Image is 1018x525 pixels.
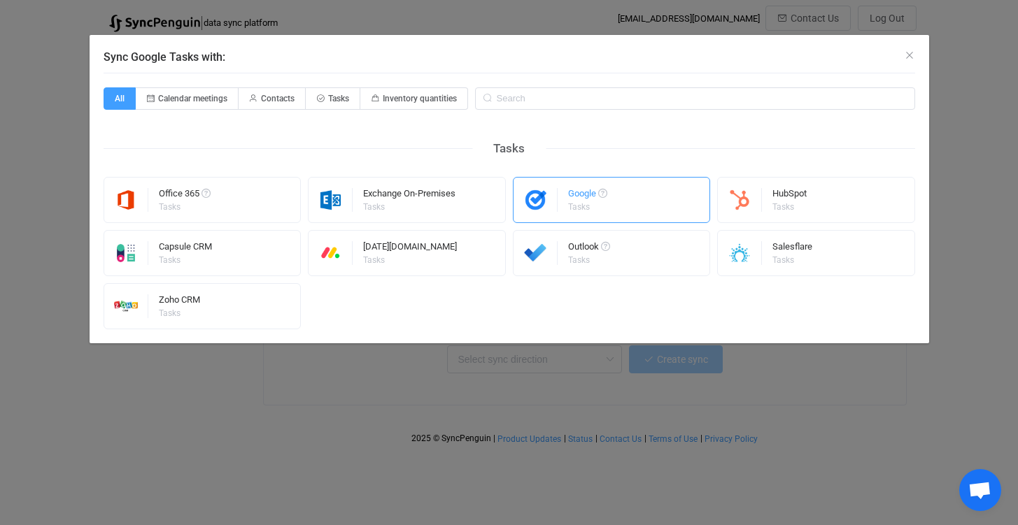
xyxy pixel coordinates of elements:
img: microsoft-todo.png [514,241,558,265]
div: Tasks [568,256,608,264]
div: Tasks [568,203,605,211]
div: [DATE][DOMAIN_NAME] [363,242,457,256]
button: Close [904,49,915,62]
div: Tasks [772,256,810,264]
div: Tasks [363,203,453,211]
span: Sync Google Tasks with: [104,50,225,64]
img: google-tasks.png [514,188,558,212]
div: Sync Google Tasks with: [90,35,929,343]
div: HubSpot [772,189,807,203]
img: capsule.png [104,241,148,265]
img: salesflare.png [718,241,762,265]
a: Open chat [959,469,1001,511]
input: Search [475,87,915,110]
img: microsoft365.png [104,188,148,212]
div: Tasks [363,256,455,264]
img: exchange.png [309,188,353,212]
img: zoho-crm.png [104,294,148,318]
div: Office 365 [159,189,211,203]
div: Capsule CRM [159,242,212,256]
div: Outlook [568,242,610,256]
div: Google [568,189,607,203]
div: Tasks [772,203,805,211]
div: Tasks [159,256,210,264]
div: Exchange On-Premises [363,189,455,203]
img: monday.png [309,241,353,265]
div: Zoho CRM [159,295,200,309]
img: hubspot.png [718,188,762,212]
div: Tasks [159,203,208,211]
div: Salesflare [772,242,812,256]
div: Tasks [472,138,546,159]
div: Tasks [159,309,198,317]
